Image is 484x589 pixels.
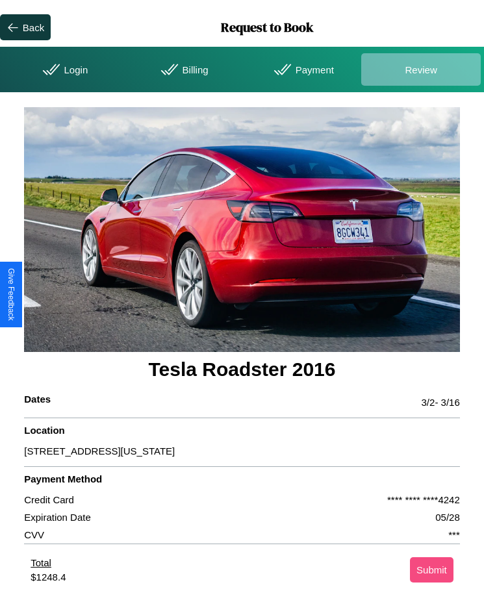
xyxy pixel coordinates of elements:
[435,508,460,526] p: 05/28
[24,442,460,460] p: [STREET_ADDRESS][US_STATE]
[24,107,460,352] img: car
[6,268,16,321] div: Give Feedback
[51,18,484,36] h1: Request to Book
[123,53,242,86] div: Billing
[24,425,460,442] h4: Location
[24,394,51,411] h4: Dates
[422,394,460,411] p: 3 / 2 - 3 / 16
[24,491,74,508] p: Credit Card
[361,53,481,86] div: Review
[24,526,44,544] p: CVV
[242,53,362,86] div: Payment
[24,352,460,387] h3: Tesla Roadster 2016
[31,557,66,571] div: Total
[3,53,123,86] div: Login
[24,473,460,491] h4: Payment Method
[23,22,44,33] div: Back
[410,557,453,583] button: Submit
[24,508,91,526] p: Expiration Date
[31,571,66,583] div: $ 1248.4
